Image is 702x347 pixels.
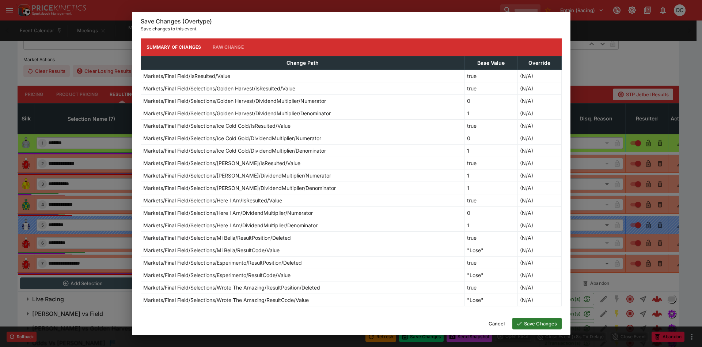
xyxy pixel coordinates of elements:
td: (N/A) [517,107,561,119]
td: (N/A) [517,132,561,144]
td: 0 [465,132,517,144]
p: Markets/Final Field/Selections/Golden Harvest/DividendMultiplier/Numerator [143,97,326,105]
td: (N/A) [517,182,561,194]
td: true [465,82,517,94]
td: 1 [465,107,517,119]
td: (N/A) [517,219,561,231]
td: true [465,119,517,132]
td: "Lose" [465,269,517,281]
p: Markets/Final Field/Selections/Wrote The Amazing/ResultCode/Value [143,296,309,304]
td: (N/A) [517,231,561,244]
p: Markets/Final Field/Selections/[PERSON_NAME]/DividendMultiplier/Denominator [143,184,336,192]
td: true [465,231,517,244]
td: 1 [465,182,517,194]
td: (N/A) [517,70,561,82]
td: true [465,281,517,294]
th: Override [517,56,561,70]
p: Markets/Final Field/Selections/Here I Am/DividendMultiplier/Numerator [143,209,313,217]
th: Base Value [465,56,517,70]
h6: Save Changes (Overtype) [141,18,562,25]
td: true [465,256,517,269]
td: 1 [465,169,517,182]
td: (N/A) [517,144,561,157]
p: Markets/Final Field/Selections/Ice Cold Gold/DividendMultiplier/Numerator [143,134,321,142]
td: true [465,157,517,169]
td: "Lose" [465,244,517,256]
td: (N/A) [517,82,561,94]
td: (N/A) [517,157,561,169]
td: (N/A) [517,206,561,219]
p: Markets/Final Field/Selections/Wrote The Amazing/ResultPosition/Deleted [143,284,320,291]
p: Markets/Final Field/Selections/Ice Cold Gold/IsResulted/Value [143,122,291,130]
td: "Lose" [465,294,517,306]
p: Markets/Final Field/Selections/Esperimento/ResultCode/Value [143,271,291,279]
td: true [465,194,517,206]
p: Markets/Final Field/Selections/Ice Cold Gold/DividendMultiplier/Denominator [143,147,326,154]
td: 1 [465,219,517,231]
p: Markets/Final Field/Selections/Golden Harvest/DividendMultiplier/Denominator [143,109,331,117]
p: Markets/Final Field/IsResulted/Value [143,72,230,80]
td: (N/A) [517,94,561,107]
p: Markets/Final Field/Selections/Here I Am/DividendMultiplier/Denominator [143,221,318,229]
td: true [465,70,517,82]
button: Raw Change [207,38,250,56]
p: Markets/Final Field/Selections/Mi Bella/ResultCode/Value [143,246,280,254]
p: Markets/Final Field/Selections/Esperimento/ResultPosition/Deleted [143,259,302,266]
td: (N/A) [517,281,561,294]
td: 1 [465,144,517,157]
td: (N/A) [517,294,561,306]
td: (N/A) [517,119,561,132]
td: 0 [465,94,517,107]
th: Change Path [141,56,465,70]
td: (N/A) [517,169,561,182]
td: (N/A) [517,256,561,269]
td: (N/A) [517,244,561,256]
p: Save changes to this event. [141,25,562,33]
button: Cancel [484,318,509,329]
td: (N/A) [517,194,561,206]
button: Save Changes [512,318,562,329]
td: 0 [465,206,517,219]
td: (N/A) [517,269,561,281]
p: Markets/Final Field/Selections/Here I Am/IsResulted/Value [143,197,282,204]
p: Markets/Final Field/Selections/Golden Harvest/IsResulted/Value [143,85,295,92]
p: Markets/Final Field/Selections/[PERSON_NAME]/DividendMultiplier/Numerator [143,172,331,179]
p: Markets/Final Field/Selections/[PERSON_NAME]/IsResulted/Value [143,159,300,167]
p: Markets/Final Field/Selections/Mi Bella/ResultPosition/Deleted [143,234,291,242]
button: Summary of Changes [141,38,207,56]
